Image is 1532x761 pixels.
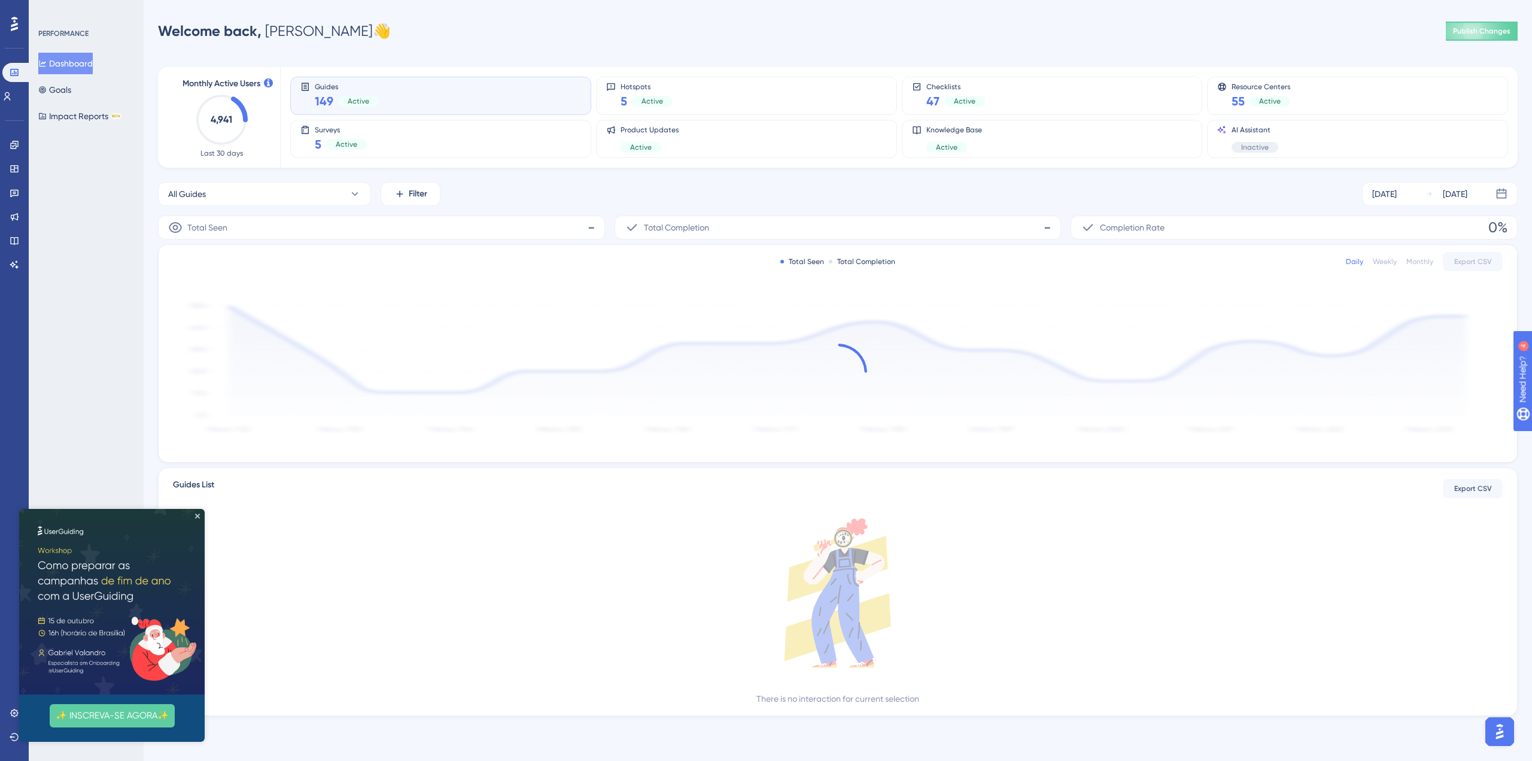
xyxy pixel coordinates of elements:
[187,220,227,235] span: Total Seen
[926,125,982,135] span: Knowledge Base
[315,125,367,134] span: Surveys
[1372,187,1397,201] div: [DATE]
[926,82,985,90] span: Checklists
[642,96,663,106] span: Active
[1406,257,1433,266] div: Monthly
[183,77,260,91] span: Monthly Active Users
[756,692,919,706] div: There is no interaction for current selection
[1454,484,1492,493] span: Export CSV
[588,218,595,237] span: -
[1443,479,1503,498] button: Export CSV
[1100,220,1165,235] span: Completion Rate
[621,93,627,110] span: 5
[1453,26,1510,36] span: Publish Changes
[1044,218,1051,237] span: -
[211,114,232,125] text: 4,941
[168,187,206,201] span: All Guides
[1443,252,1503,271] button: Export CSV
[1241,143,1269,152] span: Inactive
[926,93,940,110] span: 47
[158,182,371,206] button: All Guides
[621,82,673,90] span: Hotspots
[1443,187,1467,201] div: [DATE]
[336,140,357,149] span: Active
[1454,257,1492,266] span: Export CSV
[315,136,321,153] span: 5
[1482,714,1518,750] iframe: UserGuiding AI Assistant Launcher
[409,187,427,201] span: Filter
[38,105,121,127] button: Impact ReportsBETA
[1446,22,1518,41] button: Publish Changes
[200,148,243,158] span: Last 30 days
[1259,96,1281,106] span: Active
[28,3,75,17] span: Need Help?
[31,195,156,219] button: ✨ INSCREVA-SE AGORA✨
[315,82,379,90] span: Guides
[621,125,679,135] span: Product Updates
[1232,82,1290,90] span: Resource Centers
[176,5,181,10] div: Close Preview
[38,53,93,74] button: Dashboard
[829,257,895,266] div: Total Completion
[158,22,262,40] span: Welcome back,
[38,79,71,101] button: Goals
[158,22,391,41] div: [PERSON_NAME] 👋
[1373,257,1397,266] div: Weekly
[644,220,709,235] span: Total Completion
[381,182,440,206] button: Filter
[630,143,652,152] span: Active
[38,29,89,38] div: PERFORMANCE
[173,478,214,499] span: Guides List
[348,96,369,106] span: Active
[1488,218,1507,237] span: 0%
[83,6,87,16] div: 4
[1346,257,1363,266] div: Daily
[1232,93,1245,110] span: 55
[936,143,957,152] span: Active
[780,257,824,266] div: Total Seen
[111,113,121,119] div: BETA
[1232,125,1278,135] span: AI Assistant
[954,96,975,106] span: Active
[315,93,333,110] span: 149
